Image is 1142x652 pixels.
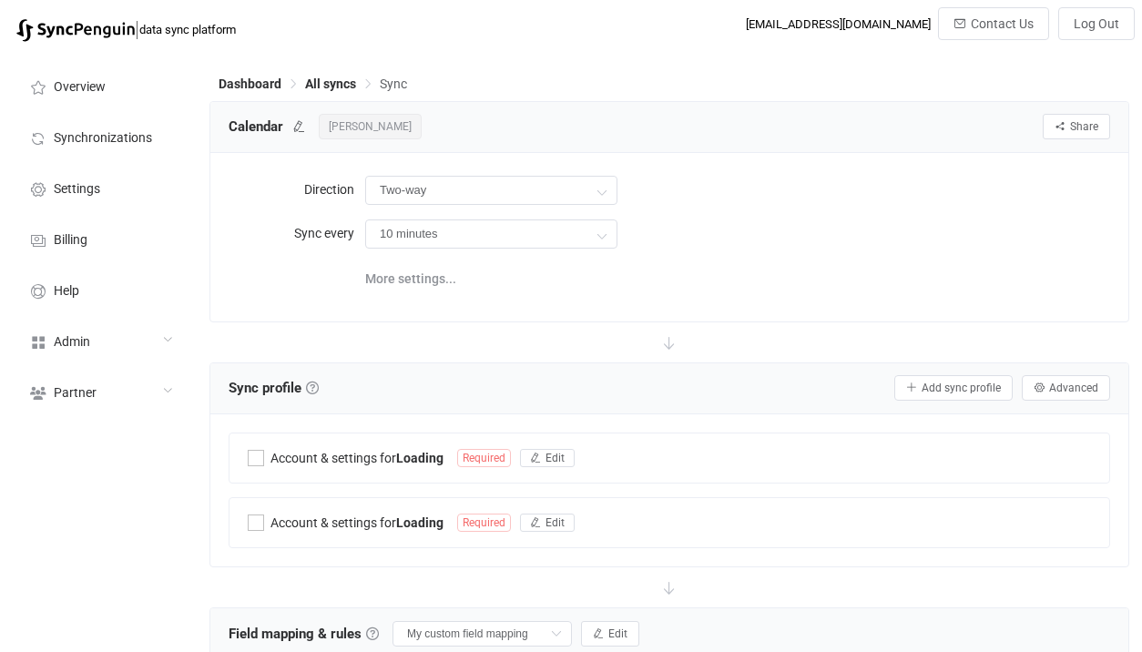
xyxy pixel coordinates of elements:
input: Select [393,621,572,647]
span: data sync platform [139,23,236,36]
div: [EMAIL_ADDRESS][DOMAIN_NAME] [746,17,931,31]
span: Log Out [1074,16,1119,31]
span: All syncs [305,76,356,91]
span: Add sync profile [922,382,1001,394]
button: Advanced [1022,375,1110,401]
span: Partner [54,386,97,401]
button: Add sync profile [894,375,1013,401]
img: syncpenguin.svg [16,19,135,42]
button: Log Out [1058,7,1135,40]
a: Help [9,264,191,315]
a: Billing [9,213,191,264]
span: | [135,16,139,42]
div: Breadcrumb [219,77,407,90]
span: Help [54,284,79,299]
span: Synchronizations [54,131,152,146]
span: Sync profile [229,374,319,402]
button: Edit [581,621,639,647]
a: Settings [9,162,191,213]
span: Advanced [1049,382,1098,394]
a: |data sync platform [16,16,236,42]
span: Overview [54,80,106,95]
span: Field mapping & rules [229,620,379,647]
a: Overview [9,60,191,111]
span: Billing [54,233,87,248]
span: Sync [380,76,407,91]
span: Edit [608,627,627,640]
button: Contact Us [938,7,1049,40]
span: Settings [54,182,100,197]
span: Admin [54,335,90,350]
a: Synchronizations [9,111,191,162]
span: Contact Us [971,16,1034,31]
span: Dashboard [219,76,281,91]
